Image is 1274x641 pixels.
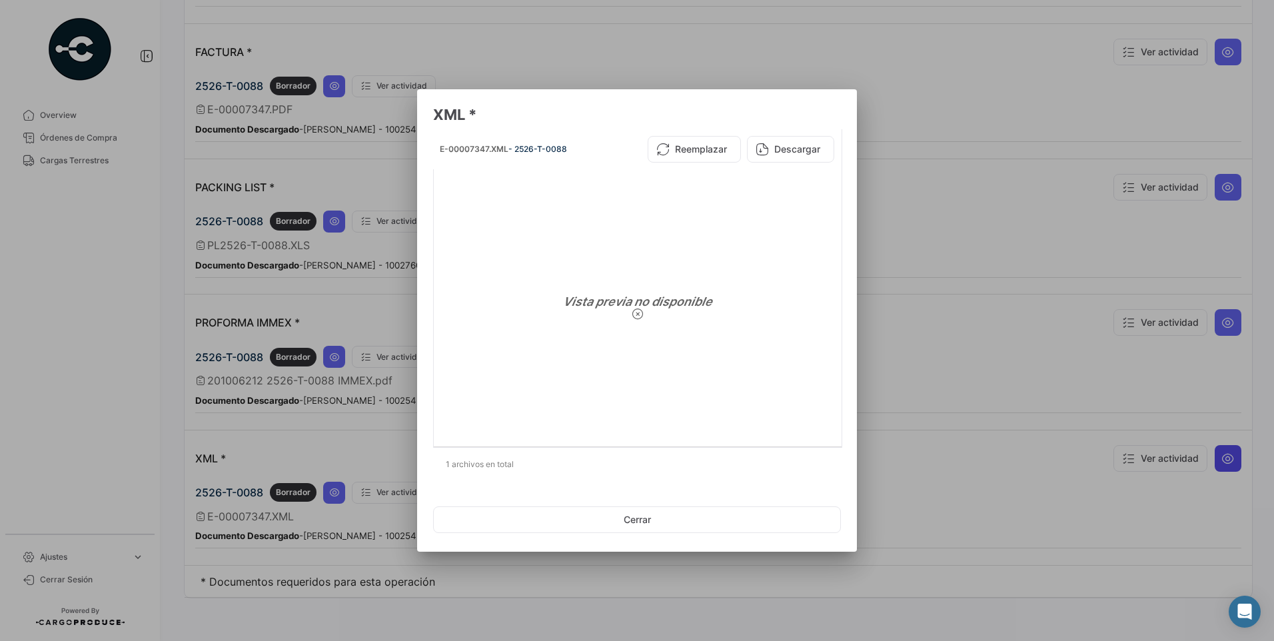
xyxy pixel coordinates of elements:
div: 1 archivos en total [433,448,841,481]
h3: XML * [433,105,841,124]
span: - 2526-T-0088 [508,144,567,154]
button: Cerrar [433,506,841,533]
button: Descargar [747,136,834,163]
button: Reemplazar [648,136,741,163]
div: Abrir Intercom Messenger [1229,596,1261,628]
div: Vista previa no disponible [439,175,836,441]
span: E-00007347.XML [440,144,508,154]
